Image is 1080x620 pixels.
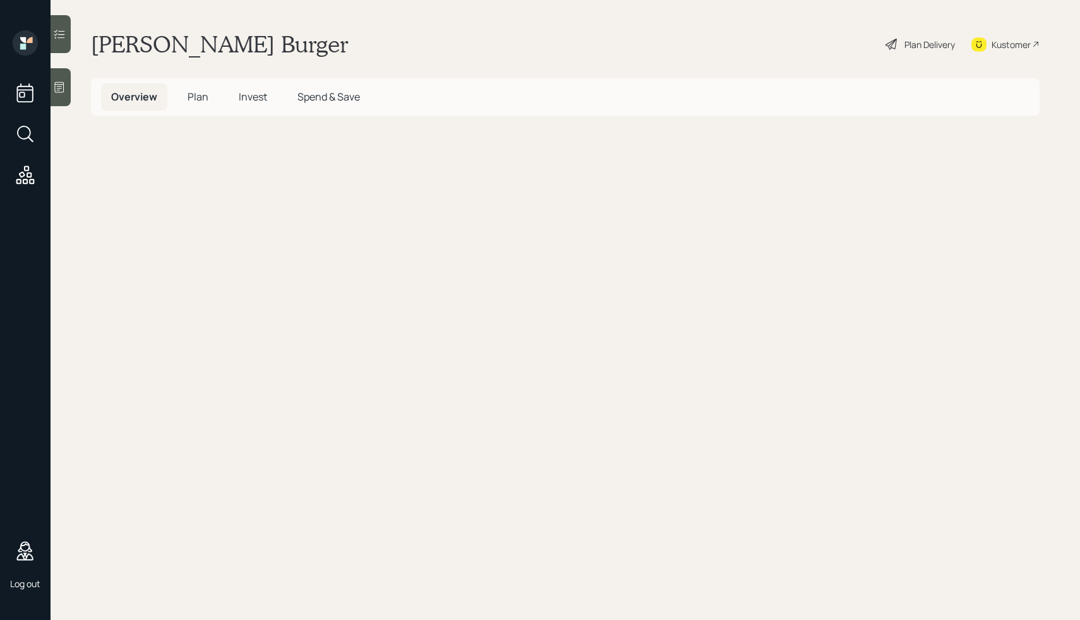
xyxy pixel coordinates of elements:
span: Plan [188,90,208,104]
h1: [PERSON_NAME] Burger [91,30,349,58]
span: Invest [239,90,267,104]
span: Overview [111,90,157,104]
div: Plan Delivery [904,38,955,51]
div: Log out [10,578,40,590]
span: Spend & Save [297,90,360,104]
div: Kustomer [992,38,1031,51]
